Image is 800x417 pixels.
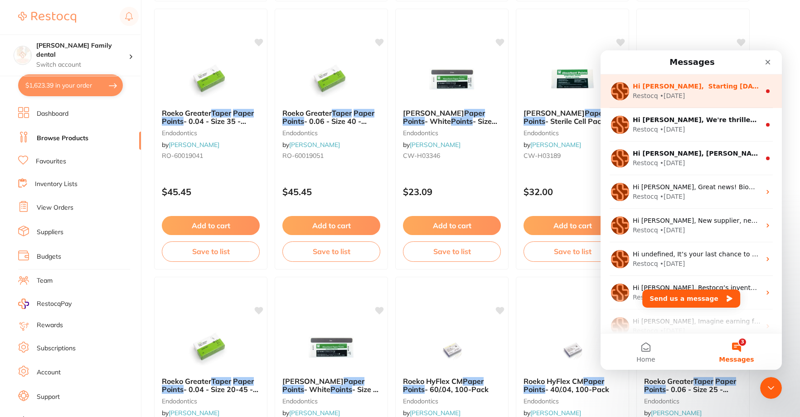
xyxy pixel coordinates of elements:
span: [PERSON_NAME] [403,108,464,118]
span: CW-H03346 [403,152,440,160]
span: by [282,141,340,149]
em: Points [524,117,545,126]
iframe: Intercom live chat [601,50,782,370]
span: by [162,141,219,149]
a: Budgets [37,252,61,261]
a: [PERSON_NAME] [289,141,340,149]
p: $23.09 [403,186,501,197]
span: - Size XF - Drawer Box, 200-Pack [403,117,497,134]
small: endodontics [644,397,742,405]
button: Send us a message [42,239,140,257]
p: Switch account [36,60,129,69]
small: endodontics [282,129,380,137]
em: Paper [233,377,254,386]
img: Restocq Logo [18,12,76,23]
small: endodontics [524,397,621,405]
a: [PERSON_NAME] [530,409,581,417]
div: Restocq [32,142,58,151]
span: [PERSON_NAME] [524,108,585,118]
em: Points [282,385,304,394]
img: RestocqPay [18,299,29,309]
b: Coltene HYGENIC Paper Points - White Points - Size XF - Drawer Box, 200-Pack [403,109,501,126]
span: - 0.06 - Size 25 - Drawer Box, 100-Pack [644,385,728,402]
span: - Sterile Cell Pack - Size 60, 180-Pack [524,117,616,134]
a: Account [37,368,61,377]
div: • [DATE] [59,108,85,118]
span: [PERSON_NAME] [282,377,344,386]
p: $45.45 [282,186,380,197]
small: endodontics [162,397,260,405]
img: Coltene HYGENIC Paper Points - Sterile Cell Pack - Size 60, 180-Pack [543,56,602,102]
img: Westbrook Family dental [14,46,31,64]
b: Roeko HyFlex CM Paper Points - 40/.04, 100-Pack [524,377,621,394]
span: RO-60019051 [282,152,324,160]
img: Roeko Greater Taper Paper Points - 0.04 - Size 20-45 - Cellpack, 112-Pack [181,324,240,370]
em: Points [403,385,425,394]
a: Team [37,276,53,285]
span: Roeko Greater [162,108,211,118]
b: Roeko Greater Taper Paper Points - 0.04 - Size 20-45 - Cellpack, 112-Pack [162,377,260,394]
a: Dashboard [37,109,68,118]
a: Support [37,392,60,402]
em: Taper [332,108,352,118]
button: Add to cart [162,216,260,235]
span: Roeko Greater [162,377,211,386]
a: Favourites [36,157,66,166]
img: Coltene HYGENIC Paper Points - White Points - Size F - Drawer Box, 200-Pack [302,324,361,370]
small: endodontics [524,129,621,137]
span: by [403,141,461,149]
span: by [524,141,581,149]
span: - Size F - Drawer Box, 200-Pack [282,385,378,402]
em: Points [282,117,304,126]
a: [PERSON_NAME] [169,409,219,417]
b: Roeko Greater Taper Paper Points - 0.06 - Size 40 - Cellpack, 112-Pack [282,109,380,126]
div: • [DATE] [59,175,85,185]
em: Points [330,385,352,394]
b: Coltene HYGENIC Paper Points - Sterile Cell Pack - Size 60, 180-Pack [524,109,621,126]
img: Profile image for Restocq [10,132,29,151]
button: Save to list [282,241,380,261]
a: [PERSON_NAME] [289,409,340,417]
a: View Orders [37,203,73,212]
a: [PERSON_NAME] [410,141,461,149]
a: Subscriptions [37,344,76,353]
img: Coltene HYGENIC Paper Points - White Points - Size XF - Drawer Box, 200-Pack [422,56,481,102]
div: • [DATE] [59,142,85,151]
p: $45.45 [162,186,260,197]
button: Add to cart [282,216,380,235]
small: endodontics [282,397,380,405]
em: Paper [354,108,374,118]
img: Roeko HyFlex CM Paper Points - 40/.04, 100-Pack [543,324,602,370]
a: RestocqPay [18,299,72,309]
em: Taper [211,108,231,118]
em: Taper [211,377,231,386]
span: - White [425,117,451,126]
span: by [524,409,581,417]
a: Suppliers [37,228,63,237]
span: Messages [118,306,153,312]
span: Home [36,306,54,312]
div: Restocq [32,209,58,218]
button: Messages [91,283,181,319]
em: Points [162,385,184,394]
button: $1,623.39 in your order [18,74,123,96]
div: Restocq [32,242,58,252]
em: Paper [233,108,254,118]
img: Roeko HyFlex CM Paper Points - 60/.04, 100-Pack [422,324,481,370]
div: • [DATE] [59,209,85,218]
span: by [282,409,340,417]
em: Paper [464,108,485,118]
div: • [DATE] [59,276,85,285]
em: Paper [463,377,484,386]
span: CW-H03189 [524,152,561,160]
a: [PERSON_NAME] [651,409,702,417]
